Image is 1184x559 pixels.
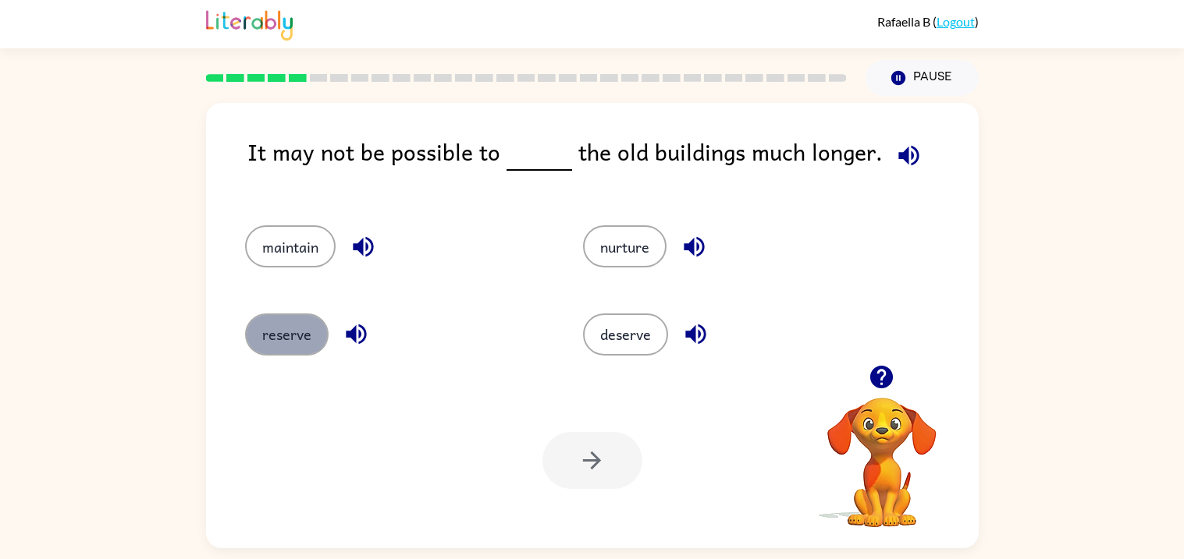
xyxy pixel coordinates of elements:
button: Pause [866,60,979,96]
button: deserve [583,313,668,356]
button: nurture [583,225,667,267]
span: Rafaella B [877,14,933,29]
div: It may not be possible to the old buildings much longer. [247,134,979,194]
img: Literably [206,6,293,41]
button: reserve [245,313,329,356]
button: maintain [245,225,336,267]
a: Logout [937,14,975,29]
div: ( ) [877,14,979,29]
video: Your browser must support playing .mp4 files to use Literably. Please try using another browser. [804,373,960,529]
